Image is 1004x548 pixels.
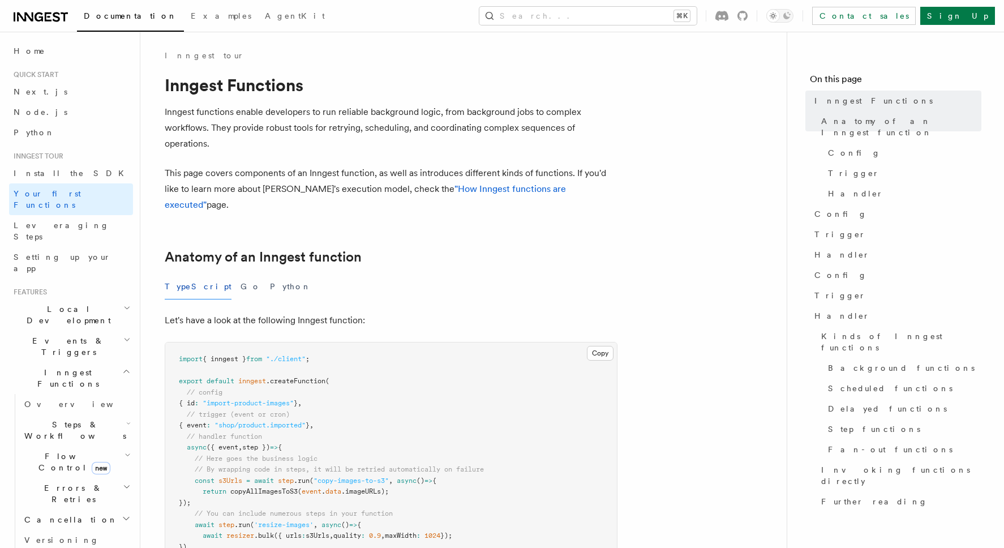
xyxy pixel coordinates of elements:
[397,477,417,485] span: async
[325,487,341,495] span: data
[294,399,298,407] span: }
[828,444,952,455] span: Fan-out functions
[9,163,133,183] a: Install the SDK
[195,399,199,407] span: :
[810,306,981,326] a: Handler
[92,462,110,474] span: new
[424,532,440,540] span: 1024
[254,521,314,529] span: 'resize-images'
[14,252,111,273] span: Setting up your app
[310,477,314,485] span: (
[9,102,133,122] a: Node.js
[828,403,947,414] span: Delayed functions
[203,355,246,363] span: { inngest }
[810,91,981,111] a: Inngest Functions
[250,521,254,529] span: (
[814,95,933,106] span: Inngest Functions
[207,443,238,451] span: ({ event
[389,477,393,485] span: ,
[823,419,981,439] a: Step functions
[9,335,123,358] span: Events & Triggers
[77,3,184,32] a: Documentation
[9,299,133,331] button: Local Development
[314,521,317,529] span: ,
[817,326,981,358] a: Kinds of Inngest functions
[828,188,883,199] span: Handler
[9,122,133,143] a: Python
[179,399,195,407] span: { id
[321,521,341,529] span: async
[20,419,126,442] span: Steps & Workflows
[218,521,234,529] span: step
[203,487,226,495] span: return
[14,87,67,96] span: Next.js
[20,514,118,525] span: Cancellation
[310,421,314,429] span: ,
[179,355,203,363] span: import
[165,249,362,265] a: Anatomy of an Inngest function
[306,355,310,363] span: ;
[278,443,282,451] span: {
[766,9,793,23] button: Toggle dark mode
[381,532,385,540] span: ,
[306,532,329,540] span: s3Urls
[814,269,867,281] span: Config
[821,464,981,487] span: Invoking functions directly
[179,499,191,507] span: });
[817,491,981,512] a: Further reading
[266,355,306,363] span: "./client"
[14,189,81,209] span: Your first Functions
[9,41,133,61] a: Home
[270,443,278,451] span: =>
[20,414,133,446] button: Steps & Workflows
[179,377,203,385] span: export
[823,143,981,163] a: Config
[165,312,617,328] p: Let's have a look at the following Inngest function:
[325,377,329,385] span: (
[179,421,207,429] span: { event
[274,532,302,540] span: ({ urls
[20,394,133,414] a: Overview
[218,477,242,485] span: s3Urls
[810,245,981,265] a: Handler
[920,7,995,25] a: Sign Up
[9,367,122,389] span: Inngest Functions
[479,7,697,25] button: Search...⌘K
[329,532,333,540] span: ,
[424,477,432,485] span: =>
[810,204,981,224] a: Config
[341,521,349,529] span: ()
[817,111,981,143] a: Anatomy of an Inngest function
[9,362,133,394] button: Inngest Functions
[341,487,389,495] span: .imageURLs);
[814,229,866,240] span: Trigger
[203,532,222,540] span: await
[165,165,617,213] p: This page covers components of an Inngest function, as well as introduces different kinds of func...
[238,443,242,451] span: ,
[14,128,55,137] span: Python
[417,532,421,540] span: :
[9,331,133,362] button: Events & Triggers
[187,433,262,440] span: // handler function
[9,303,123,326] span: Local Development
[9,183,133,215] a: Your first Functions
[814,249,870,260] span: Handler
[821,496,928,507] span: Further reading
[20,451,125,473] span: Flow Control
[9,215,133,247] a: Leveraging Steps
[203,399,294,407] span: "import-product-images"
[821,331,981,353] span: Kinds of Inngest functions
[195,455,317,463] span: // Here goes the business logic
[195,465,484,473] span: // By wrapping code in steps, it will be retried automatically on failure
[9,247,133,279] a: Setting up your app
[385,532,417,540] span: maxWidth
[14,45,45,57] span: Home
[270,274,311,299] button: Python
[298,487,302,495] span: (
[20,478,133,510] button: Errors & Retries
[24,400,141,409] span: Overview
[234,521,250,529] span: .run
[587,346,613,361] button: Copy
[821,115,981,138] span: Anatomy of an Inngest function
[258,3,332,31] a: AgentKit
